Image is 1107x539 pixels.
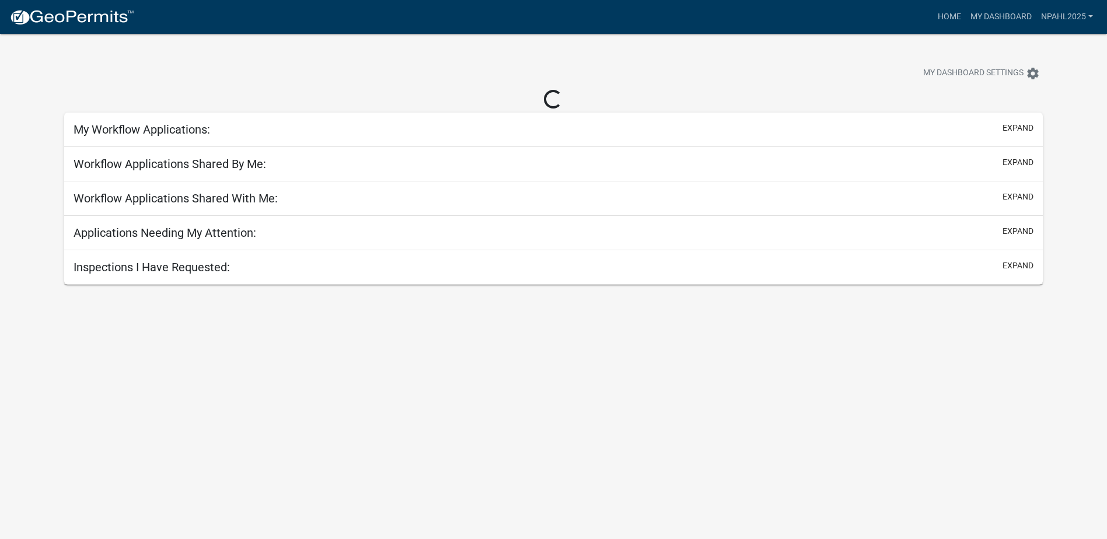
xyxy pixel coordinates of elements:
[1003,260,1033,272] button: expand
[923,66,1024,80] span: My Dashboard Settings
[1036,6,1098,28] a: NPahl2025
[74,157,266,171] h5: Workflow Applications Shared By Me:
[74,226,256,240] h5: Applications Needing My Attention:
[1003,225,1033,237] button: expand
[933,6,966,28] a: Home
[966,6,1036,28] a: My Dashboard
[1003,156,1033,169] button: expand
[1003,122,1033,134] button: expand
[914,62,1049,85] button: My Dashboard Settingssettings
[74,123,210,136] h5: My Workflow Applications:
[1026,66,1040,80] i: settings
[74,260,230,274] h5: Inspections I Have Requested:
[1003,191,1033,203] button: expand
[74,191,278,205] h5: Workflow Applications Shared With Me:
